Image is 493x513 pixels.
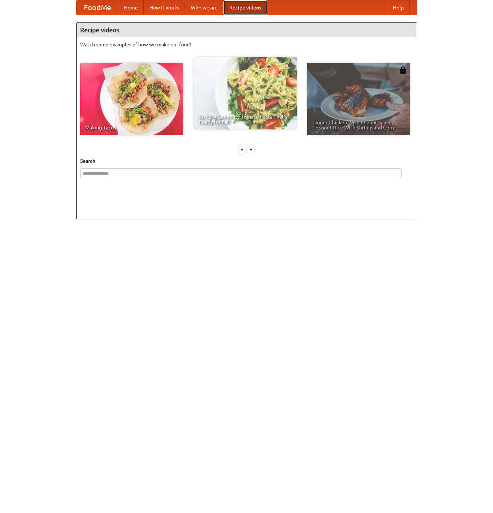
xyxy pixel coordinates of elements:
a: Making Tacos [80,63,183,135]
span: Making Tacos [85,125,178,130]
a: Home [118,0,144,15]
a: How it works [144,0,185,15]
span: An Easy, Summery Tomato Pasta That's Ready for Fall [199,114,292,124]
h4: Recipe videos [77,23,417,37]
a: Recipe videos [223,0,267,15]
a: Who we are [185,0,223,15]
h5: Search [80,157,413,165]
p: Watch some examples of how we make our food! [80,41,413,48]
div: « [239,145,246,154]
a: An Easy, Summery Tomato Pasta That's Ready for Fall [194,57,297,129]
a: Help [387,0,410,15]
a: FoodMe [77,0,118,15]
div: » [247,145,254,154]
img: 483408.png [399,66,407,74]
